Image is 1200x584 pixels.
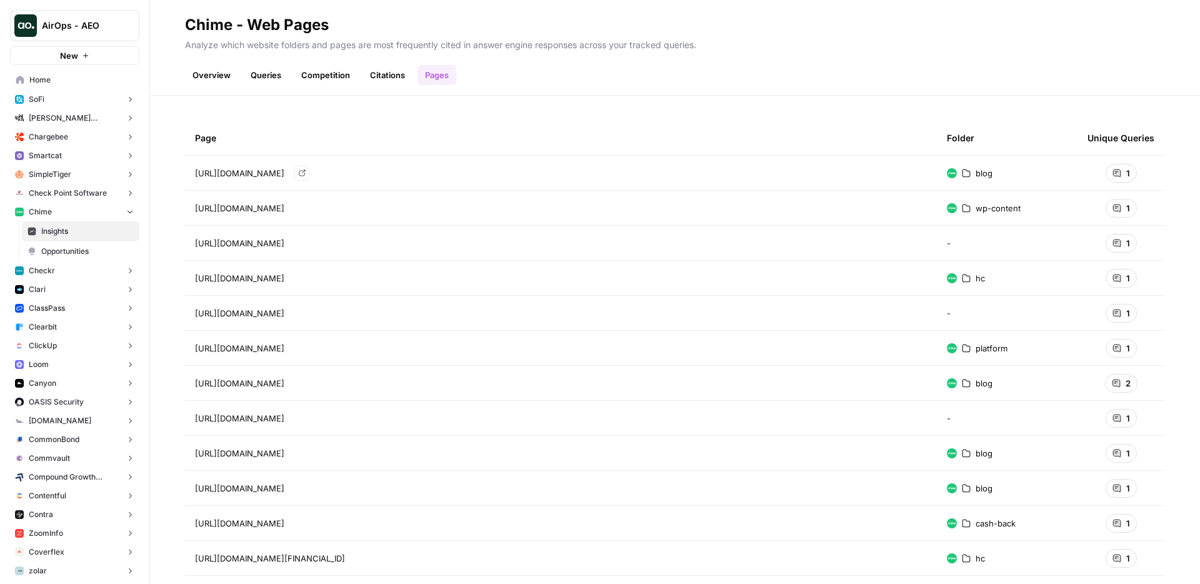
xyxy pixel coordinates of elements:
button: SimpleTiger [10,165,139,184]
img: k09s5utkby11dt6rxf2w9zgb46r0 [15,416,24,425]
span: blog [976,377,992,390]
button: ZoomInfo [10,524,139,543]
span: wp-content [976,202,1021,214]
div: Folder [947,121,974,155]
img: 78cr82s63dt93a7yj2fue7fuqlci [15,266,24,275]
span: zolar [29,565,47,576]
img: mhv33baw7plipcpp00rsngv1nu95 [947,168,957,178]
a: Citations [362,65,412,85]
span: Contra [29,509,53,520]
img: hlg0wqi1id4i6sbxkcpd2tyblcaw [15,170,24,179]
a: Queries [243,65,289,85]
img: AirOps - AEO Logo [14,14,37,37]
span: platform [976,342,1007,355]
span: Clari [29,284,46,295]
span: 1 [1126,412,1130,425]
img: apu0vsiwfa15xu8z64806eursjsk [15,95,24,104]
span: 2 [1126,377,1131,390]
img: l4muj0jjfg7df9oj5fg31blri2em [15,548,24,556]
span: SoFi [29,94,44,105]
button: Contentful [10,486,139,505]
img: nyvnio03nchgsu99hj5luicuvesv [15,341,24,350]
span: [URL][DOMAIN_NAME] [195,167,284,179]
span: [URL][DOMAIN_NAME] [195,412,284,425]
span: ClassPass [29,303,65,314]
img: gddfodh0ack4ddcgj10xzwv4nyos [15,189,24,198]
button: New [10,46,139,65]
span: Clearbit [29,321,57,333]
a: Overview [185,65,238,85]
img: xf6b4g7v9n1cfco8wpzm78dqnb6e [15,454,24,463]
button: ClickUp [10,336,139,355]
button: ClassPass [10,299,139,318]
a: Home [10,70,139,90]
img: mhv33baw7plipcpp00rsngv1nu95 [15,208,24,216]
img: m87i3pytwzu9d7629hz0batfjj1p [15,114,24,123]
img: azd67o9nw473vll9dbscvlvo9wsn [15,510,24,519]
button: Compound Growth Marketing [10,468,139,486]
span: [DOMAIN_NAME] [29,415,91,426]
span: New [60,49,78,62]
div: Chime - Web Pages [185,15,329,35]
button: Workspace: AirOps - AEO [10,10,139,41]
span: Coverflex [29,546,64,558]
a: Pages [417,65,456,85]
img: jkhkcar56nid5uw4tq7euxnuco2o [15,133,24,141]
button: Check Point Software [10,184,139,203]
span: Checkr [29,265,55,276]
span: 1 [1126,202,1130,214]
span: hc [976,272,985,284]
button: Canyon [10,374,139,393]
button: [PERSON_NAME] [PERSON_NAME] at Work [10,109,139,128]
span: blog [976,447,992,460]
span: Chime [29,206,52,218]
button: zolar [10,561,139,580]
a: Insights [22,221,139,241]
span: [URL][DOMAIN_NAME] [195,517,284,530]
button: SoFi [10,90,139,109]
img: mhv33baw7plipcpp00rsngv1nu95 [947,273,957,283]
img: mhv33baw7plipcpp00rsngv1nu95 [947,518,957,528]
span: [URL][DOMAIN_NAME] [195,377,284,390]
img: mhv33baw7plipcpp00rsngv1nu95 [947,378,957,388]
span: OASIS Security [29,396,84,408]
img: kaevn8smg0ztd3bicv5o6c24vmo8 [15,473,24,481]
span: hc [976,552,985,565]
span: SimpleTiger [29,169,71,180]
img: rkye1xl29jr3pw1t320t03wecljb [15,151,24,160]
div: - [947,307,951,320]
span: Contentful [29,490,66,501]
img: mhv33baw7plipcpp00rsngv1nu95 [947,553,957,563]
span: 1 [1126,517,1130,530]
img: mhv33baw7plipcpp00rsngv1nu95 [947,343,957,353]
button: Smartcat [10,146,139,165]
span: AirOps - AEO [42,19,117,32]
span: CommonBond [29,434,79,445]
button: [DOMAIN_NAME] [10,411,139,430]
div: Unique Queries [1087,121,1154,155]
button: Clari [10,280,139,299]
span: blog [976,482,992,495]
span: Chargebee [29,131,68,143]
button: CommonBond [10,430,139,449]
span: [URL][DOMAIN_NAME] [195,307,284,320]
img: glq0fklpdxbalhn7i6kvfbbvs11n [15,435,24,444]
img: mhv33baw7plipcpp00rsngv1nu95 [947,448,957,458]
img: fr92439b8i8d8kixz6owgxh362ib [15,323,24,331]
div: Page [195,121,927,155]
span: Smartcat [29,150,62,161]
span: Home [29,74,134,86]
span: Check Point Software [29,188,107,199]
span: ZoomInfo [29,528,63,539]
span: 1 [1126,447,1130,460]
img: mhv33baw7plipcpp00rsngv1nu95 [947,483,957,493]
img: h6qlr8a97mop4asab8l5qtldq2wv [15,285,24,294]
span: cash-back [976,517,1016,530]
img: red1k5sizbc2zfjdzds8kz0ky0wq [15,398,24,406]
img: hcm4s7ic2xq26rsmuray6dv1kquq [15,529,24,538]
button: Coverflex [10,543,139,561]
button: Commvault [10,449,139,468]
img: mhv33baw7plipcpp00rsngv1nu95 [947,203,957,213]
button: Clearbit [10,318,139,336]
span: Canyon [29,378,56,389]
